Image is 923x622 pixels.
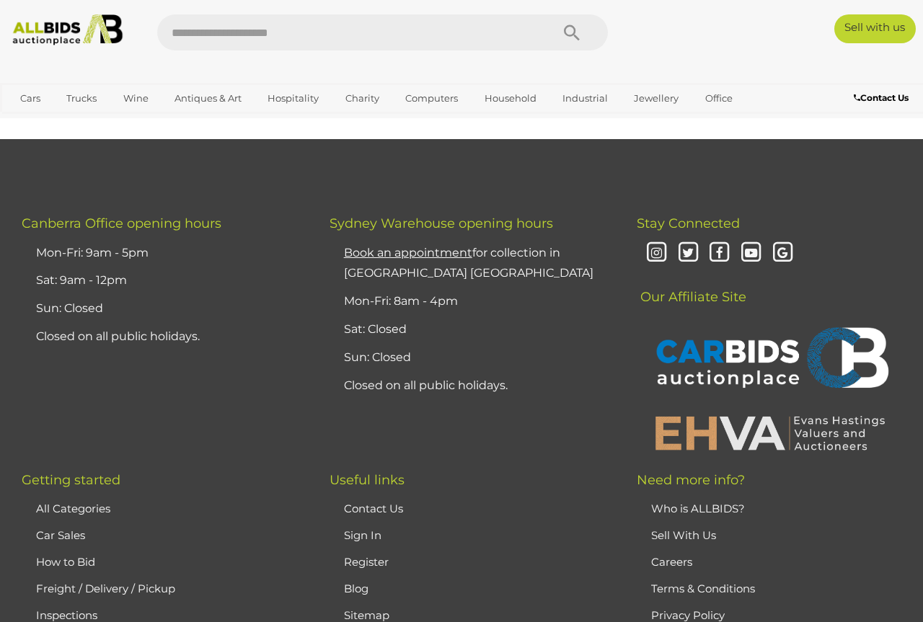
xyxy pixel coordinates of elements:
[624,86,688,110] a: Jewellery
[344,246,593,280] a: Book an appointmentfor collection in [GEOGRAPHIC_DATA] [GEOGRAPHIC_DATA]
[637,472,745,488] span: Need more info?
[340,372,601,400] li: Closed on all public holidays.
[36,608,97,622] a: Inspections
[651,582,755,595] a: Terms & Conditions
[651,528,716,542] a: Sell With Us
[336,86,389,110] a: Charity
[340,316,601,344] li: Sat: Closed
[834,14,916,43] a: Sell with us
[66,110,187,134] a: [GEOGRAPHIC_DATA]
[854,90,912,106] a: Contact Us
[32,239,293,267] li: Mon-Fri: 9am - 5pm
[165,86,251,110] a: Antiques & Art
[340,344,601,372] li: Sun: Closed
[344,246,472,259] u: Book an appointment
[396,86,467,110] a: Computers
[770,241,795,266] i: Google
[258,86,328,110] a: Hospitality
[648,312,893,407] img: CARBIDS Auctionplace
[340,288,601,316] li: Mon-Fri: 8am - 4pm
[637,216,740,231] span: Stay Connected
[536,14,608,50] button: Search
[738,241,764,266] i: Youtube
[57,86,106,110] a: Trucks
[676,241,701,266] i: Twitter
[475,86,546,110] a: Household
[11,110,59,134] a: Sports
[651,608,725,622] a: Privacy Policy
[644,241,669,266] i: Instagram
[696,86,742,110] a: Office
[36,555,95,569] a: How to Bid
[648,414,893,451] img: EHVA | Evans Hastings Valuers and Auctioneers
[553,86,617,110] a: Industrial
[32,295,293,323] li: Sun: Closed
[344,502,403,515] a: Contact Us
[32,323,293,351] li: Closed on all public holidays.
[344,608,389,622] a: Sitemap
[330,216,553,231] span: Sydney Warehouse opening hours
[22,216,221,231] span: Canberra Office opening hours
[36,528,85,542] a: Car Sales
[344,582,368,595] a: Blog
[36,582,175,595] a: Freight / Delivery / Pickup
[11,86,50,110] a: Cars
[32,267,293,295] li: Sat: 9am - 12pm
[854,92,909,103] b: Contact Us
[330,472,405,488] span: Useful links
[114,86,158,110] a: Wine
[344,555,389,569] a: Register
[344,528,381,542] a: Sign In
[651,502,745,515] a: Who is ALLBIDS?
[651,555,692,569] a: Careers
[6,14,128,45] img: Allbids.com.au
[707,241,733,266] i: Facebook
[637,267,746,305] span: Our Affiliate Site
[22,472,120,488] span: Getting started
[36,502,110,515] a: All Categories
